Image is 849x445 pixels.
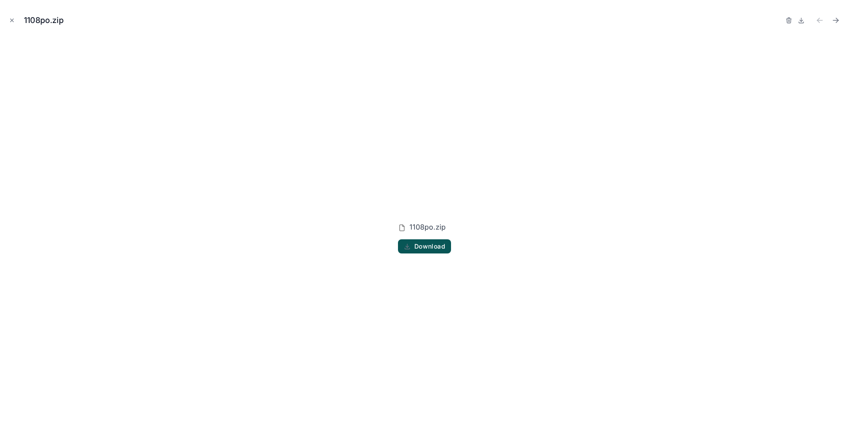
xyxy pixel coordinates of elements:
div: 1108po.zip [24,14,71,27]
button: Download [398,239,451,253]
span: Download [414,242,445,250]
button: Previous file [814,14,826,27]
button: Close modal [7,15,17,25]
span: 1108po.zip [409,222,446,231]
button: Next file [830,14,842,27]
